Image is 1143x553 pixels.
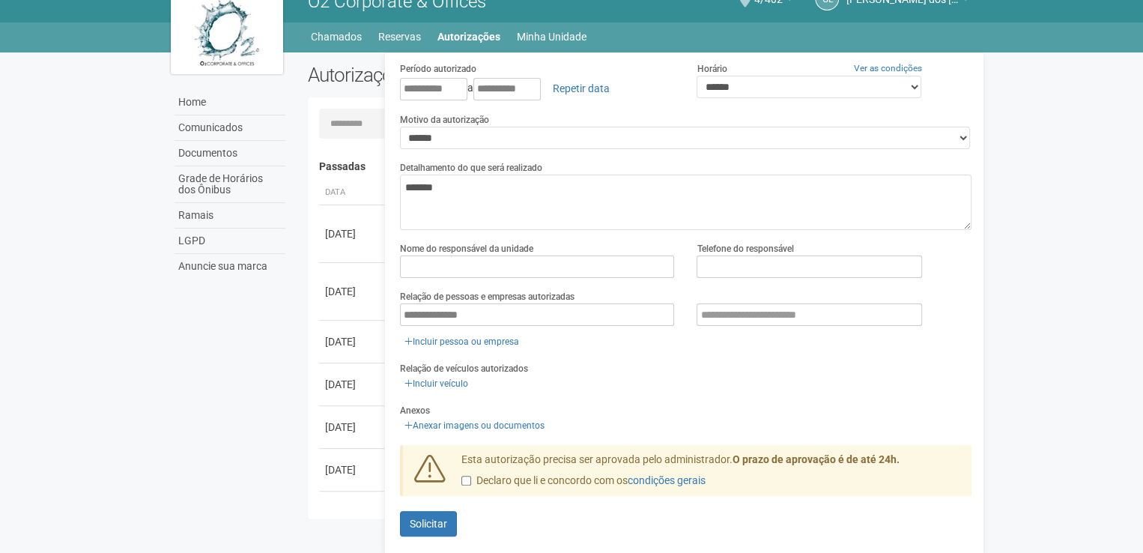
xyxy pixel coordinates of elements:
th: Data [319,181,386,205]
div: [DATE] [325,284,381,299]
input: Declaro que li e concordo com oscondições gerais [461,476,471,486]
div: [DATE] [325,462,381,477]
div: [DATE] [325,420,381,435]
a: Anexar imagens ou documentos [400,417,549,434]
a: Anuncie sua marca [175,254,285,279]
a: Repetir data [543,76,619,101]
label: Período autorizado [400,62,476,76]
a: Incluir veículo [400,375,473,392]
label: Anexos [400,404,430,417]
label: Telefone do responsável [697,242,793,256]
a: Minha Unidade [517,26,586,47]
label: Nome do responsável da unidade [400,242,533,256]
a: condições gerais [628,474,706,486]
a: Reservas [378,26,421,47]
h4: Passadas [319,161,961,172]
a: Autorizações [437,26,500,47]
a: LGPD [175,229,285,254]
div: a [400,76,675,101]
a: Home [175,90,285,115]
label: Horário [697,62,727,76]
label: Declaro que li e concordo com os [461,474,706,489]
div: [DATE] [325,226,381,241]
div: [DATE] [325,334,381,349]
label: Relação de veículos autorizados [400,362,528,375]
label: Relação de pessoas e empresas autorizadas [400,290,574,303]
a: Comunicados [175,115,285,141]
h2: Autorizações [308,64,628,86]
a: Ver as condições [854,63,922,73]
a: Grade de Horários dos Ônibus [175,166,285,203]
a: Incluir pessoa ou empresa [400,333,524,350]
button: Solicitar [400,511,457,537]
a: Chamados [311,26,362,47]
a: Documentos [175,141,285,166]
label: Detalhamento do que será realizado [400,161,542,175]
div: Esta autorização precisa ser aprovada pelo administrador. [450,453,971,496]
a: Ramais [175,203,285,229]
div: [DATE] [325,377,381,392]
span: Solicitar [410,518,447,530]
label: Motivo da autorização [400,113,489,127]
strong: O prazo de aprovação é de até 24h. [733,453,900,465]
